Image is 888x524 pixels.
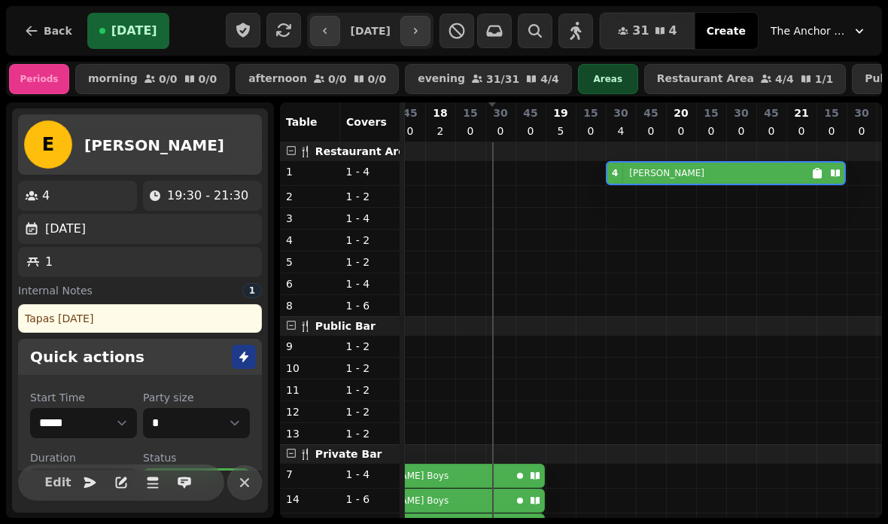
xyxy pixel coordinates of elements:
p: 4 / 4 [775,74,794,84]
p: 45 [523,105,537,120]
div: 4 [612,167,618,179]
p: 31 / 31 [486,74,519,84]
p: 0 [735,123,747,139]
span: Create [707,26,746,36]
p: 30 [613,105,628,120]
span: Back [44,26,72,36]
div: Areas [578,64,638,94]
p: Restaurant Area [657,73,754,85]
p: 15 [583,105,598,120]
p: 1 - 2 [346,233,394,248]
span: 🍴 Restaurant Area [299,145,412,157]
p: 1 - 2 [346,382,394,398]
span: 🍴 Public Bar [299,320,376,332]
p: 45 [764,105,778,120]
span: E [42,136,54,154]
p: 30 [734,105,748,120]
p: 4 [42,187,50,205]
p: 1 - 6 [346,492,394,507]
p: 1 - 2 [346,189,394,204]
div: Periods [9,64,69,94]
p: 0 [585,123,597,139]
p: 0 [675,123,687,139]
p: 1 - 4 [346,276,394,291]
p: 6 [286,276,334,291]
p: 15 [824,105,838,120]
label: Start Time [30,390,137,405]
span: The Anchor Inn [771,23,846,38]
p: 20 [674,105,688,120]
p: 1 - 4 [346,467,394,482]
p: 4 / 4 [540,74,559,84]
span: Table [286,116,318,128]
p: [PERSON_NAME] [629,167,704,179]
p: 11 [286,382,334,398]
p: 19 [553,105,567,120]
p: 7 [286,467,334,482]
p: 15 [463,105,477,120]
button: Edit [43,467,73,497]
p: 1 - 2 [346,426,394,441]
p: 1 - 2 [346,404,394,419]
p: 0 [856,123,868,139]
span: Internal Notes [18,283,93,298]
label: Party size [143,390,250,405]
span: [DATE] [111,25,157,37]
button: 314 [600,13,695,49]
p: [DATE] [45,220,86,238]
p: 5 [286,254,334,270]
p: 12 [286,404,334,419]
p: 2 [434,123,446,139]
p: afternoon [248,73,307,85]
span: Covers [346,116,387,128]
h2: Quick actions [30,346,144,367]
p: 14 [286,492,334,507]
label: Duration [30,450,137,465]
p: 0 / 0 [368,74,387,84]
p: 1 - 6 [346,298,394,313]
p: 30 [493,105,507,120]
button: Back [12,13,84,49]
p: 0 [494,123,506,139]
p: 1 / 1 [815,74,834,84]
span: Edit [49,476,67,488]
p: 1 [286,164,334,179]
p: 1 - 4 [346,211,394,226]
p: 1 - 2 [346,339,394,354]
button: Restaurant Area4/41/1 [644,64,847,94]
button: Create [695,13,758,49]
p: 0 / 0 [199,74,217,84]
div: 1 [242,283,262,298]
p: 0 [404,123,416,139]
p: morning [88,73,138,85]
p: 0 [826,123,838,139]
button: morning0/00/0 [75,64,230,94]
p: 0 / 0 [159,74,178,84]
span: 🍴 Private Bar [299,448,382,460]
button: The Anchor Inn [762,17,876,44]
p: 4 [615,123,627,139]
p: 15 [704,105,718,120]
p: 8 [286,298,334,313]
p: 30 [854,105,868,120]
p: 2 [286,189,334,204]
p: 1 - 2 [346,254,394,270]
p: 0 [765,123,777,139]
p: 0 [795,123,807,139]
p: 13 [286,426,334,441]
div: Tapas [DATE] [18,304,262,333]
p: 9 [286,339,334,354]
span: 31 [632,25,649,37]
p: 4 [286,233,334,248]
h2: [PERSON_NAME] [84,135,224,156]
p: 19:30 - 21:30 [167,187,248,205]
p: 10 [286,361,334,376]
p: 45 [403,105,417,120]
p: 0 / 0 [328,74,347,84]
p: 3 [286,211,334,226]
p: 1 - 4 [346,164,394,179]
label: Status [143,450,250,465]
p: 18 [433,105,447,120]
p: 1 - 2 [346,361,394,376]
p: 5 [555,123,567,139]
